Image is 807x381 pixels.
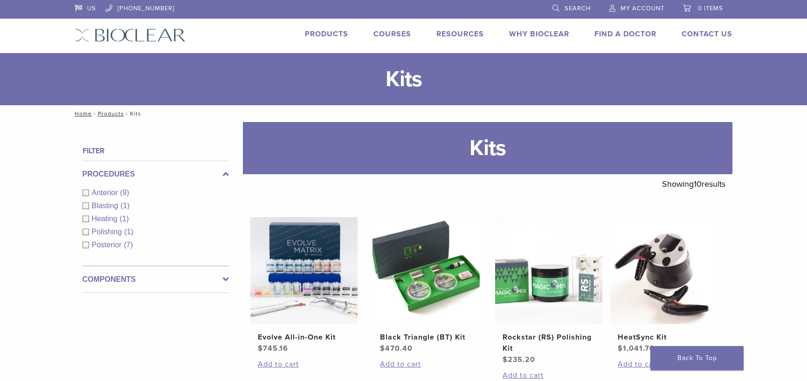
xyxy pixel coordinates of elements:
[503,355,508,364] span: $
[68,105,739,122] nav: Kits
[610,217,717,324] img: HeatSync Kit
[120,202,130,210] span: (1)
[258,344,263,353] span: $
[594,29,656,39] a: Find A Doctor
[650,346,744,370] a: Back To Top
[694,179,702,189] span: 10
[618,332,710,343] h2: HeatSync Kit
[610,217,718,354] a: HeatSync KitHeatSync Kit $1,041.70
[75,28,186,42] img: Bioclear
[380,332,472,343] h2: Black Triangle (BT) Kit
[495,217,603,365] a: Rockstar (RS) Polishing KitRockstar (RS) Polishing Kit $235.20
[124,111,130,116] span: /
[98,110,124,117] a: Products
[258,359,350,370] a: Add to cart: “Evolve All-in-One Kit”
[83,169,229,180] label: Procedures
[243,122,732,174] h1: Kits
[92,189,120,197] span: Anterior
[373,29,411,39] a: Courses
[83,274,229,285] label: Components
[380,344,385,353] span: $
[618,344,623,353] span: $
[92,215,120,223] span: Heating
[372,217,480,324] img: Black Triangle (BT) Kit
[250,217,358,324] img: Evolve All-in-One Kit
[120,215,129,223] span: (1)
[305,29,348,39] a: Products
[124,241,133,249] span: (7)
[92,202,121,210] span: Blasting
[124,228,133,236] span: (1)
[258,332,350,343] h2: Evolve All-in-One Kit
[120,189,130,197] span: (9)
[92,111,98,116] span: /
[503,332,595,354] h2: Rockstar (RS) Polishing Kit
[380,344,413,353] bdi: 470.40
[503,370,595,381] a: Add to cart: “Rockstar (RS) Polishing Kit”
[618,359,710,370] a: Add to cart: “HeatSync Kit”
[258,344,288,353] bdi: 745.16
[92,228,124,236] span: Polishing
[495,217,602,324] img: Rockstar (RS) Polishing Kit
[503,355,535,364] bdi: 235.20
[682,29,732,39] a: Contact Us
[92,241,124,249] span: Posterior
[662,174,725,194] p: Showing results
[565,5,591,12] span: Search
[72,110,92,117] a: Home
[621,5,664,12] span: My Account
[618,344,655,353] bdi: 1,041.70
[83,145,229,156] h4: Filter
[372,217,481,354] a: Black Triangle (BT) KitBlack Triangle (BT) Kit $470.40
[436,29,484,39] a: Resources
[698,5,723,12] span: 0 items
[380,359,472,370] a: Add to cart: “Black Triangle (BT) Kit”
[250,217,359,354] a: Evolve All-in-One KitEvolve All-in-One Kit $745.16
[509,29,569,39] a: Why Bioclear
